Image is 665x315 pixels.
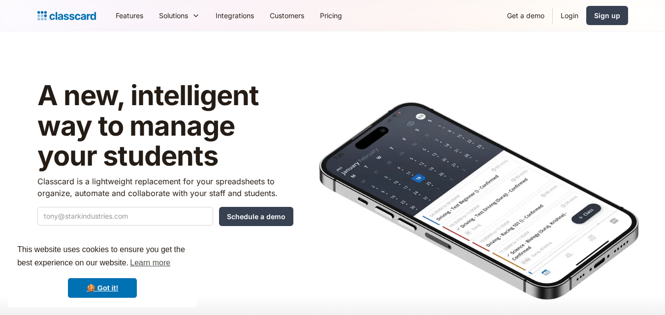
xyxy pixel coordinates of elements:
a: Get a demo [499,4,552,27]
p: Classcard is a lightweight replacement for your spreadsheets to organize, automate and collaborat... [37,175,293,199]
input: Schedule a demo [219,207,293,226]
p: 24/7 support — data migration assistance. [37,233,293,245]
a: Sign up [586,6,628,25]
div: Sign up [594,10,620,21]
a: learn more about cookies [128,256,172,270]
a: Customers [262,4,312,27]
h1: A new, intelligent way to manage your students [37,81,293,172]
div: Solutions [159,10,188,21]
a: Integrations [208,4,262,27]
a: dismiss cookie message [68,278,137,298]
div: Solutions [151,4,208,27]
a: Logo [37,9,96,23]
span: This website uses cookies to ensure you get the best experience on our website. [17,244,188,270]
div: cookieconsent [8,234,197,307]
a: Features [108,4,151,27]
form: Quick Demo Form [37,207,293,226]
a: Login [553,4,586,27]
input: tony@starkindustries.com [37,207,213,226]
a: Pricing [312,4,350,27]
